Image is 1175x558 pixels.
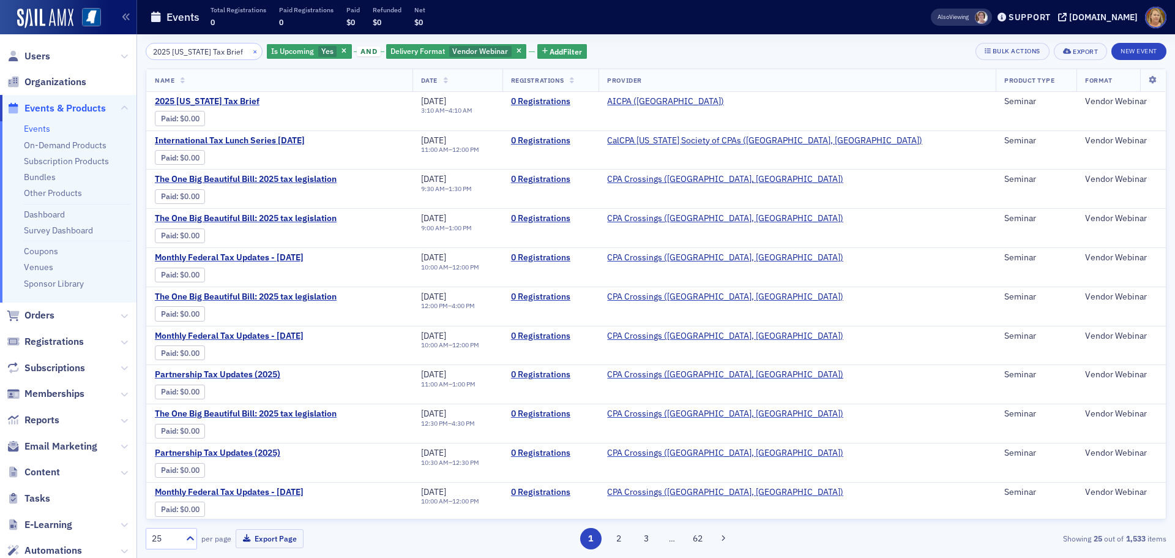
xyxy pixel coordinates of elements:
[161,114,180,123] span: :
[7,361,85,375] a: Subscriptions
[180,387,200,396] span: $0.00
[155,174,360,185] a: The One Big Beautiful Bill: 2025 tax legislation
[421,145,449,154] time: 11:00 AM
[24,492,50,505] span: Tasks
[180,505,200,514] span: $0.00
[1004,96,1068,107] div: Seminar
[155,487,360,498] a: Monthly Federal Tax Updates - [DATE]
[607,96,724,107] a: AICPA ([GEOGRAPHIC_DATA])
[421,224,445,232] time: 9:00 AM
[155,252,360,263] span: Monthly Federal Tax Updates - September 2025
[166,10,200,25] h1: Events
[24,413,59,427] span: Reports
[24,123,50,134] a: Events
[24,335,84,349] span: Registrations
[537,44,587,59] button: AddFilter
[975,43,1050,60] button: Bulk Actions
[511,252,591,263] a: 0 Registrations
[161,426,176,435] a: Paid
[511,409,591,420] a: 0 Registrations
[155,502,205,516] div: Paid: 0 - $0
[1085,76,1112,85] span: Format
[7,102,106,115] a: Events & Products
[155,96,360,107] a: 2025 [US_STATE] Tax Brief
[421,486,446,497] span: [DATE]
[421,497,479,505] div: –
[155,111,205,126] div: Paid: 0 - $0
[7,466,60,479] a: Content
[373,6,401,14] p: Refunded
[24,262,53,273] a: Venues
[511,487,591,498] a: 0 Registrations
[7,440,97,453] a: Email Marketing
[17,9,73,28] img: SailAMX
[607,487,843,498] a: CPA Crossings ([GEOGRAPHIC_DATA], [GEOGRAPHIC_DATA])
[346,17,355,27] span: $0
[421,459,479,467] div: –
[511,292,591,303] a: 0 Registrations
[180,114,200,123] span: $0.00
[357,47,381,56] span: and
[346,6,360,14] p: Paid
[24,278,84,289] a: Sponsor Library
[180,192,200,201] span: $0.00
[1085,409,1157,420] div: Vendor Webinar
[421,146,479,154] div: –
[155,228,205,243] div: Paid: 0 - $0
[421,96,446,107] span: [DATE]
[161,349,176,358] a: Paid
[155,448,360,459] span: Partnership Tax Updates (2025)
[211,6,266,14] p: Total Registrations
[1085,331,1157,342] div: Vendor Webinar
[421,458,449,467] time: 10:30 AM
[161,270,176,279] a: Paid
[511,96,591,107] a: 0 Registrations
[1004,331,1068,342] div: Seminar
[511,331,591,342] a: 0 Registrations
[155,369,360,380] a: Partnership Tax Updates (2025)
[511,76,564,85] span: Registrations
[1004,213,1068,224] div: Seminar
[1085,213,1157,224] div: Vendor Webinar
[250,45,261,56] button: ×
[421,420,475,428] div: –
[161,387,180,396] span: :
[414,17,423,27] span: $0
[24,187,82,198] a: Other Products
[607,369,843,380] a: CPA Crossings ([GEOGRAPHIC_DATA], [GEOGRAPHIC_DATA])
[511,213,591,224] a: 0 Registrations
[511,448,591,459] a: 0 Registrations
[24,246,58,257] a: Coupons
[452,497,479,505] time: 12:00 PM
[421,291,446,302] span: [DATE]
[24,518,72,532] span: E-Learning
[421,302,475,310] div: –
[421,107,472,115] div: –
[155,213,360,224] a: The One Big Beautiful Bill: 2025 tax legislation
[1085,448,1157,459] div: Vendor Webinar
[1073,48,1098,55] div: Export
[607,409,843,420] a: CPA Crossings ([GEOGRAPHIC_DATA], [GEOGRAPHIC_DATA])
[7,492,50,505] a: Tasks
[421,330,446,341] span: [DATE]
[452,380,476,388] time: 1:00 PM
[155,409,360,420] span: The One Big Beautiful Bill: 2025 tax legislation
[161,192,176,201] a: Paid
[1058,13,1142,21] button: [DOMAIN_NAME]
[607,252,843,263] a: CPA Crossings ([GEOGRAPHIC_DATA], [GEOGRAPHIC_DATA])
[180,426,200,435] span: $0.00
[607,331,843,342] a: CPA Crossings ([GEOGRAPHIC_DATA], [GEOGRAPHIC_DATA])
[607,252,843,263] span: CPA Crossings (Rochester, MI)
[236,529,304,548] button: Export Page
[24,50,50,63] span: Users
[607,213,843,224] a: CPA Crossings ([GEOGRAPHIC_DATA], [GEOGRAPHIC_DATA])
[73,8,101,29] a: View Homepage
[607,76,641,85] span: Provider
[938,13,949,21] div: Also
[201,533,231,544] label: per page
[421,263,479,271] div: –
[155,306,205,321] div: Paid: 0 - $0
[1054,43,1107,60] button: Export
[24,466,60,479] span: Content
